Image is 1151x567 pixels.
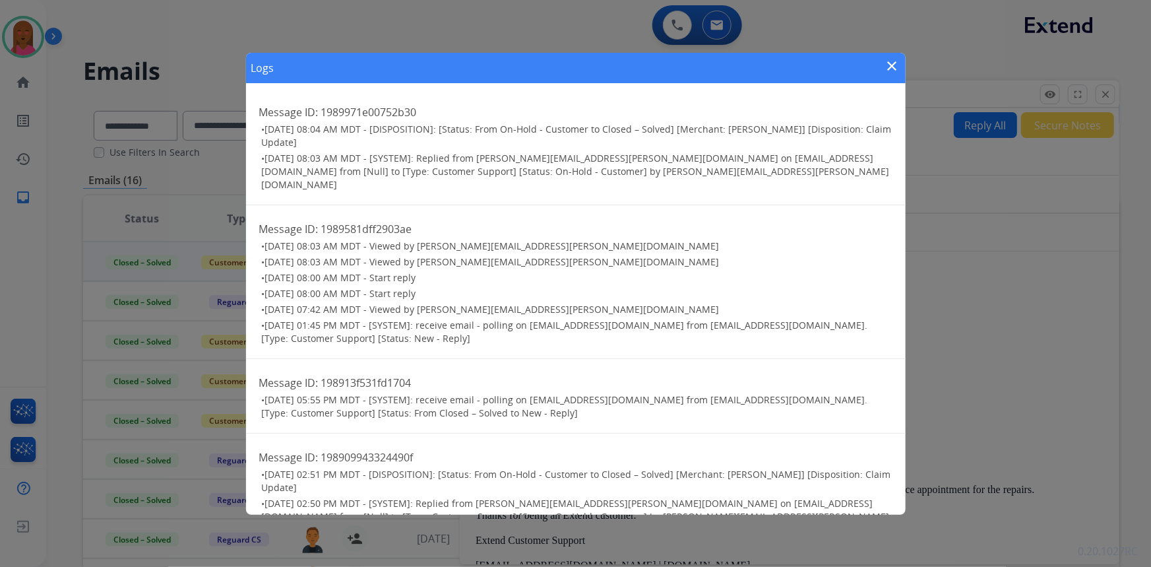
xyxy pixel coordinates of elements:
h3: • [262,152,892,191]
span: Message ID: [259,376,319,390]
h3: • [262,468,892,494]
span: [DATE] 08:03 AM MDT - Viewed by [PERSON_NAME][EMAIL_ADDRESS][PERSON_NAME][DOMAIN_NAME] [265,255,720,268]
h3: • [262,303,892,316]
h3: • [262,255,892,269]
span: 1989581dff2903ae [321,222,412,236]
span: [DATE] 01:45 PM MDT - [SYSTEM]: receive email - polling on [EMAIL_ADDRESS][DOMAIN_NAME] from [EMA... [262,319,868,345]
h3: • [262,287,892,300]
span: [DATE] 08:04 AM MDT - [DISPOSITION]: [Status: From On-Hold - Customer to Closed – Solved] [Mercha... [262,123,892,149]
span: 1989971e00752b30 [321,105,417,119]
span: [DATE] 02:50 PM MDT - [SYSTEM]: Replied from [PERSON_NAME][EMAIL_ADDRESS][PERSON_NAME][DOMAIN_NAM... [262,497,890,536]
h3: • [262,319,892,345]
span: 198913f531fd1704 [321,376,412,390]
span: [DATE] 08:03 AM MDT - [SYSTEM]: Replied from [PERSON_NAME][EMAIL_ADDRESS][PERSON_NAME][DOMAIN_NAM... [262,152,890,191]
span: Message ID: [259,222,319,236]
span: Message ID: [259,450,319,465]
h3: • [262,393,892,420]
span: [DATE] 08:00 AM MDT - Start reply [265,287,416,300]
span: [DATE] 08:00 AM MDT - Start reply [265,271,416,284]
h3: • [262,271,892,284]
h3: • [262,123,892,149]
span: [DATE] 05:55 PM MDT - [SYSTEM]: receive email - polling on [EMAIL_ADDRESS][DOMAIN_NAME] from [EMA... [262,393,868,419]
mat-icon: close [885,58,900,74]
h1: Logs [251,60,274,76]
p: 0.20.1027RC [1078,543,1138,559]
span: Message ID: [259,105,319,119]
h3: • [262,497,892,537]
span: [DATE] 02:51 PM MDT - [DISPOSITION]: [Status: From On-Hold - Customer to Closed – Solved] [Mercha... [262,468,891,494]
span: [DATE] 07:42 AM MDT - Viewed by [PERSON_NAME][EMAIL_ADDRESS][PERSON_NAME][DOMAIN_NAME] [265,303,720,316]
span: 198909943324490f [321,450,414,465]
h3: • [262,240,892,253]
span: [DATE] 08:03 AM MDT - Viewed by [PERSON_NAME][EMAIL_ADDRESS][PERSON_NAME][DOMAIN_NAME] [265,240,720,252]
